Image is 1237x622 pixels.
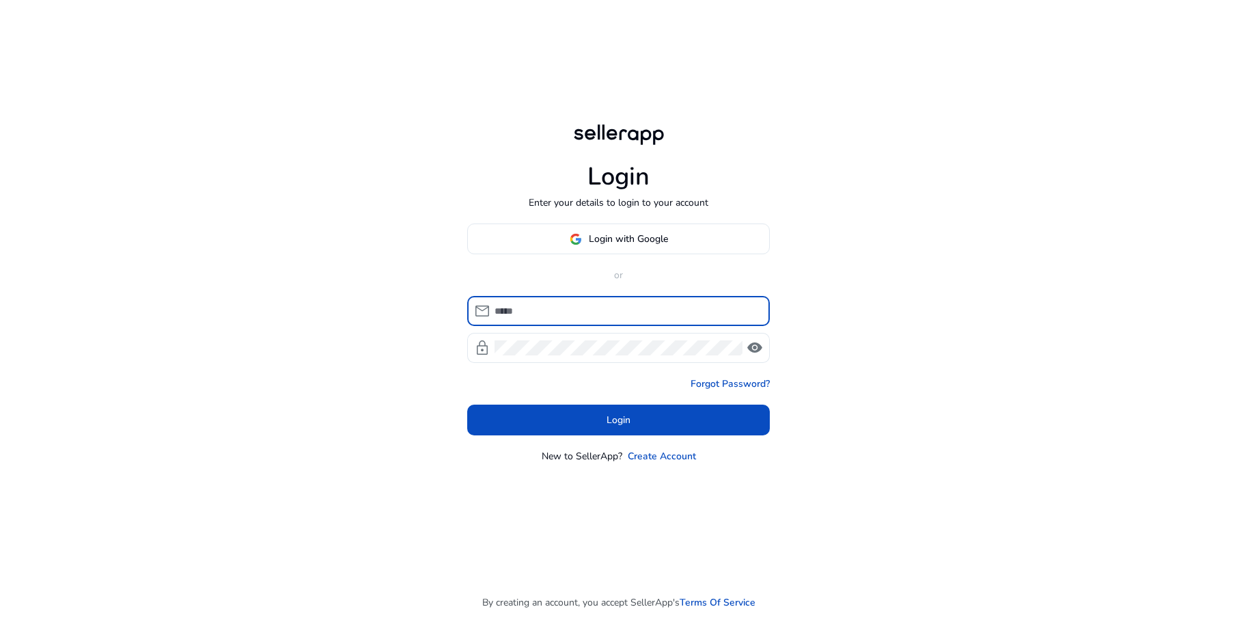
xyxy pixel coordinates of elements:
img: google-logo.svg [570,233,582,245]
button: Login with Google [467,224,770,254]
span: lock [474,340,490,356]
a: Forgot Password? [691,377,770,391]
p: New to SellerApp? [542,449,622,463]
button: Login [467,405,770,435]
span: Login with Google [589,232,668,246]
span: mail [474,303,490,319]
p: Enter your details to login to your account [529,195,708,210]
span: Login [607,413,630,427]
a: Terms Of Service [680,595,755,610]
h1: Login [587,162,650,191]
a: Create Account [628,449,696,463]
span: visibility [747,340,763,356]
p: or [467,268,770,282]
